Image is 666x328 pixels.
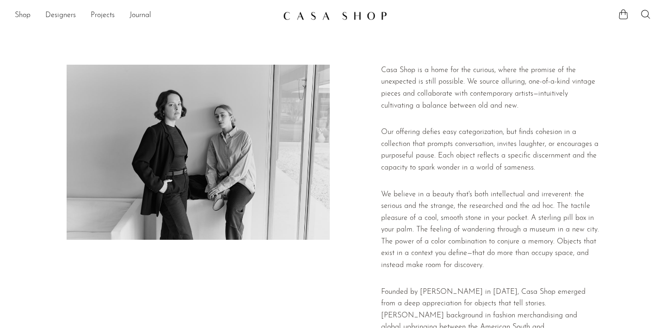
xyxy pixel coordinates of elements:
a: Projects [91,10,115,22]
a: Shop [15,10,31,22]
nav: Desktop navigation [15,8,276,24]
p: Casa Shop is a home for the curious, where the promise of the unexpected is still possible. We so... [381,65,599,112]
ul: NEW HEADER MENU [15,8,276,24]
a: Journal [129,10,151,22]
p: We believe in a beauty that's both intellectual and irreverent: the serious and the strange, the ... [381,189,599,272]
p: Our offering defies easy categorization, but finds cohesion in a collection that prompts conversa... [381,127,599,174]
a: Designers [45,10,76,22]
